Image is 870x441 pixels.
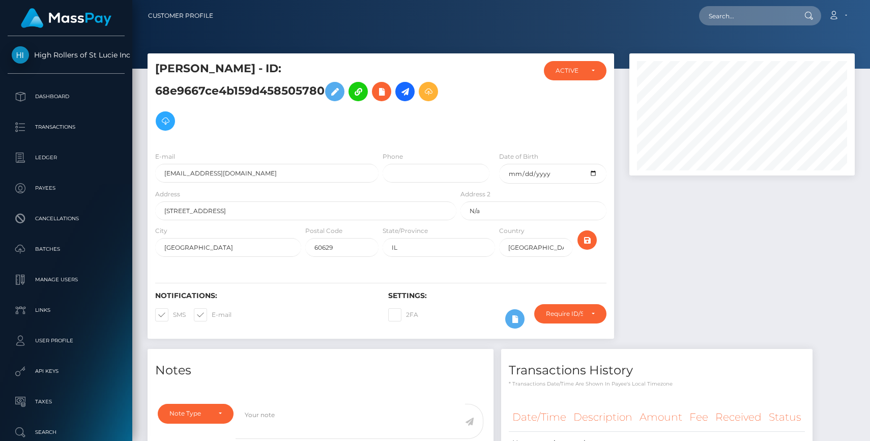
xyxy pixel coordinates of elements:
[8,50,125,60] span: High Rollers of St Lucie Inc
[12,46,29,64] img: High Rollers of St Lucie Inc
[8,359,125,384] a: API Keys
[305,226,342,236] label: Postal Code
[12,120,121,135] p: Transactions
[12,211,121,226] p: Cancellations
[194,308,231,321] label: E-mail
[534,304,606,324] button: Require ID/Selfie Verification
[8,84,125,109] a: Dashboard
[12,89,121,104] p: Dashboard
[460,190,490,199] label: Address 2
[499,226,525,236] label: Country
[546,310,583,318] div: Require ID/Selfie Verification
[388,291,606,300] h6: Settings:
[509,403,570,431] th: Date/Time
[556,67,583,75] div: ACTIVE
[636,403,686,431] th: Amount
[544,61,606,80] button: ACTIVE
[12,425,121,440] p: Search
[12,333,121,348] p: User Profile
[388,308,418,321] label: 2FA
[12,181,121,196] p: Payees
[686,403,712,431] th: Fee
[21,8,111,28] img: MassPay Logo
[509,362,805,379] h4: Transactions History
[12,303,121,318] p: Links
[509,380,805,388] p: * Transactions date/time are shown in payee's local timezone
[12,364,121,379] p: API Keys
[12,394,121,409] p: Taxes
[8,206,125,231] a: Cancellations
[155,308,186,321] label: SMS
[158,404,234,423] button: Note Type
[8,175,125,201] a: Payees
[383,152,403,161] label: Phone
[699,6,795,25] input: Search...
[12,272,121,287] p: Manage Users
[712,403,765,431] th: Received
[8,145,125,170] a: Ledger
[12,242,121,257] p: Batches
[8,298,125,323] a: Links
[155,226,167,236] label: City
[383,226,428,236] label: State/Province
[8,114,125,140] a: Transactions
[169,409,210,418] div: Note Type
[765,403,805,431] th: Status
[155,291,373,300] h6: Notifications:
[8,267,125,292] a: Manage Users
[8,389,125,415] a: Taxes
[570,403,636,431] th: Description
[8,328,125,354] a: User Profile
[155,61,451,136] h5: [PERSON_NAME] - ID: 68e9667ce4b159d458505780
[395,82,415,101] a: Initiate Payout
[12,150,121,165] p: Ledger
[155,190,180,199] label: Address
[148,5,213,26] a: Customer Profile
[155,362,486,379] h4: Notes
[499,152,538,161] label: Date of Birth
[155,152,175,161] label: E-mail
[8,237,125,262] a: Batches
